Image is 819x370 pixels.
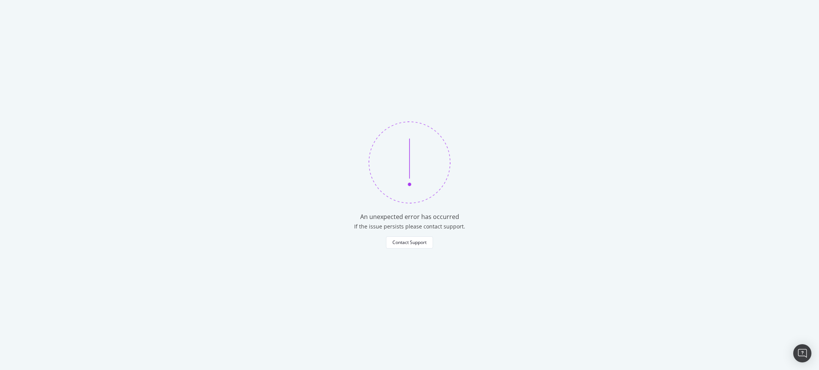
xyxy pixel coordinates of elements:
[360,213,459,221] div: An unexpected error has occurred
[392,239,427,246] div: Contact Support
[386,236,433,249] button: Contact Support
[354,223,465,230] div: If the issue persists please contact support.
[369,121,450,203] img: 370bne1z.png
[793,344,811,362] div: Open Intercom Messenger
